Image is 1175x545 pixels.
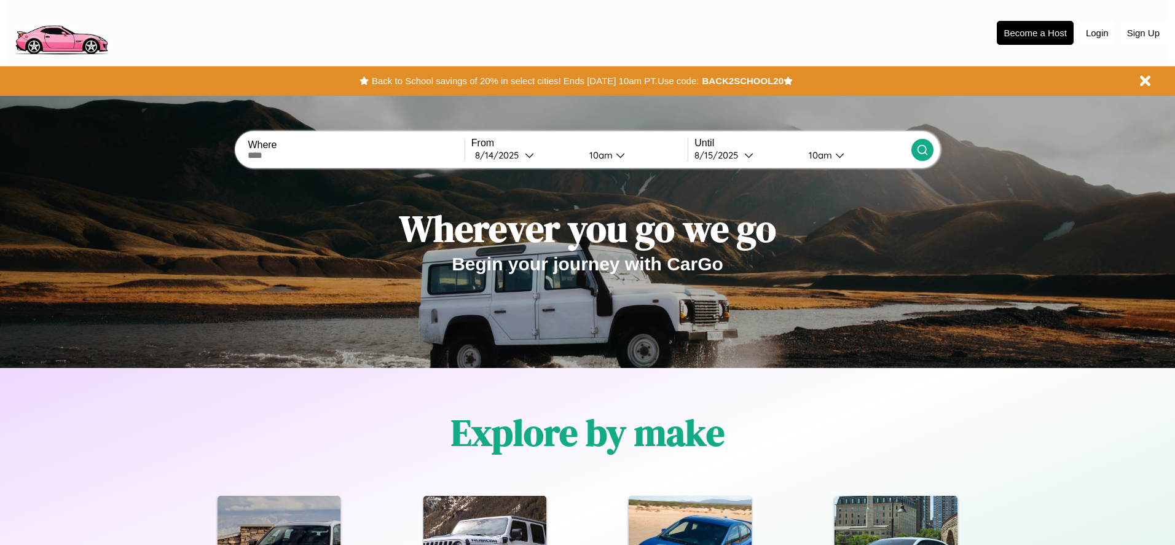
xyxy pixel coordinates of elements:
div: 8 / 14 / 2025 [475,149,525,161]
label: Where [248,139,464,151]
div: 10am [583,149,616,161]
button: Sign Up [1121,22,1166,44]
b: BACK2SCHOOL20 [702,76,784,86]
h1: Explore by make [451,407,725,458]
label: From [471,138,688,149]
button: Login [1080,22,1115,44]
button: 10am [799,149,911,162]
button: Become a Host [997,21,1074,45]
div: 8 / 15 / 2025 [694,149,744,161]
button: 8/14/2025 [471,149,580,162]
img: logo [9,6,113,58]
div: 10am [803,149,835,161]
button: Back to School savings of 20% in select cities! Ends [DATE] 10am PT.Use code: [369,73,702,90]
label: Until [694,138,911,149]
button: 10am [580,149,688,162]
